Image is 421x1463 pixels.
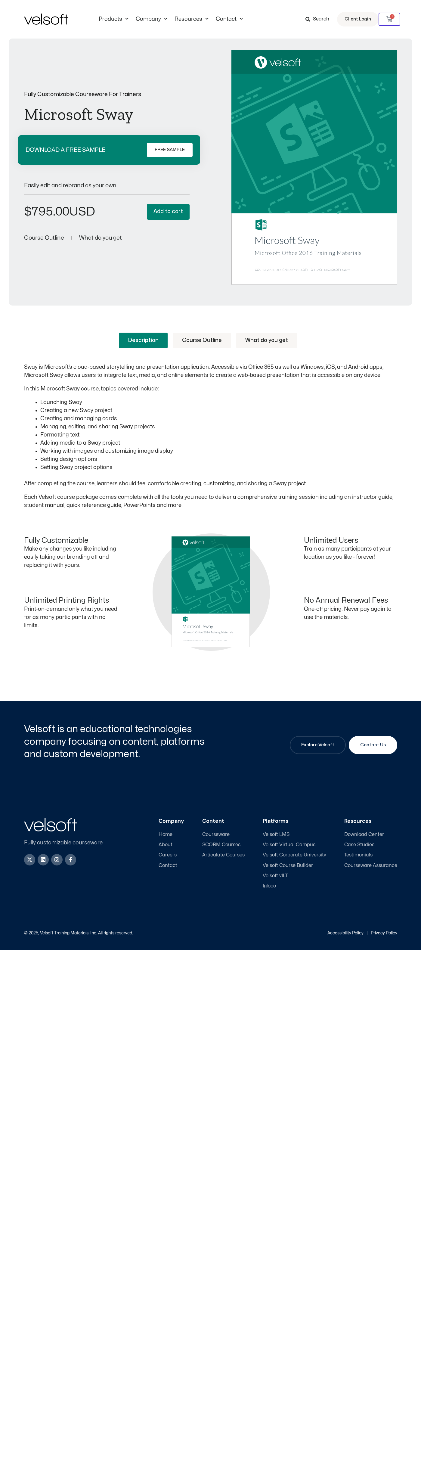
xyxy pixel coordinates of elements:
[147,204,190,220] button: Add to cart
[344,832,397,837] a: Download Center
[173,333,231,348] a: Course Outline
[24,206,32,218] span: $
[24,839,113,847] p: Fully customizable courseware
[304,596,397,605] h4: No Annual Renewal Fees
[24,493,397,509] p: Each Velsoft course package comes complete with all the tools you need to deliver a comprehensive...
[304,536,397,545] h4: Unlimited Users
[24,385,397,393] p: In this Microsoft Sway course, topics covered include:
[24,596,117,605] h4: Unlimited Printing Rights
[24,106,190,123] h1: Microsoft Sway
[263,842,315,848] span: Velsoft Virtual Campus
[344,852,397,858] a: Testimonials
[263,863,313,868] span: Velsoft Course Builder
[202,832,245,837] a: Courseware
[236,333,297,348] a: What do you get
[159,818,184,825] h3: Company
[202,832,230,837] span: Courseware
[24,545,117,569] p: Make any changes you like including easily taking our branding off and replacing it with yours.
[263,863,326,868] a: Velsoft Course Builder
[263,852,326,858] a: Velsoft Corporate University
[313,15,329,23] span: Search
[202,818,245,825] h3: Content
[40,406,397,415] li: Creating a new Sway project
[24,480,397,488] p: After completing the course, learners should feel comfortable creating, customizing, and sharing ...
[263,873,288,879] span: Velsoft vILT
[24,723,209,760] h2: Velsoft is an educational technologies company focusing on content, platforms and custom developm...
[304,545,397,561] p: Train as many participants at your location as you like - forever!
[344,842,397,848] a: Case Studies
[159,863,184,868] a: Contact
[26,147,105,153] p: DOWNLOAD A FREE SAMPLE
[40,431,397,439] li: Formatting text
[159,842,172,848] span: About
[40,423,397,431] li: Managing, editing, and sharing Sway projects
[24,235,64,241] a: Course Outline
[344,863,397,868] a: Courseware Assurance
[379,13,400,26] a: 1
[390,14,395,19] span: 1
[40,398,397,406] li: Launching Sway
[40,463,397,471] li: Setting Sway project options
[24,605,117,629] p: Print-on-demand only what you need for as many participants with no limits.
[24,363,397,379] p: Sway is Microsoft’s cloud-based storytelling and presentation application. Accessible via Office ...
[202,842,245,848] a: SCORM Courses
[371,931,397,935] a: Privacy Policy
[305,14,333,24] a: Search
[24,536,117,545] h4: Fully Customizable
[202,852,245,858] a: Articulate Courses
[202,842,240,848] span: SCORM Courses
[290,736,346,754] a: Explore Velsoft
[95,16,246,23] nav: Menu
[159,852,184,858] a: Careers
[24,931,133,935] p: © 2025, Velsoft Training Materials, Inc. All rights reserved.
[327,931,364,935] a: Accessibility Policy
[344,842,374,848] span: Case Studies
[159,842,184,848] a: About
[40,447,397,455] li: Working with images and customizing image display
[40,415,397,423] li: Creating and managing cards
[344,832,384,837] span: Download Center
[24,14,68,25] img: Velsoft Training Materials
[304,605,397,621] p: One-off pricing. Never pay again to use the materials.
[40,455,397,463] li: Setting design options
[159,832,184,837] a: Home
[155,146,185,154] span: FREE SAMPLE
[132,16,171,23] a: CompanyMenu Toggle
[263,883,326,889] a: Iglooo
[119,333,168,348] a: Description
[212,16,246,23] a: ContactMenu Toggle
[159,832,172,837] span: Home
[79,235,122,241] a: What do you get
[171,16,212,23] a: ResourcesMenu Toggle
[263,883,276,889] span: Iglooo
[344,852,373,858] span: Testimonials
[301,741,334,749] span: Explore Velsoft
[263,832,289,837] span: Velsoft LMS
[360,741,386,749] span: Contact Us
[24,92,190,97] p: Fully Customizable Courseware For Trainers
[263,818,326,825] h3: Platforms
[231,50,397,284] img: Second Product Image
[345,15,371,23] span: Client Login
[24,206,69,218] bdi: 795.00
[147,143,193,157] a: FREE SAMPLE
[349,736,397,754] a: Contact Us
[40,439,397,447] li: Adding media to a Sway project
[263,873,326,879] a: Velsoft vILT
[95,16,132,23] a: ProductsMenu Toggle
[337,12,379,26] a: Client Login
[159,852,177,858] span: Careers
[263,832,326,837] a: Velsoft LMS
[159,863,177,868] span: Contact
[344,818,397,825] h3: Resources
[24,183,190,188] p: Easily edit and rebrand as your own
[263,842,326,848] a: Velsoft Virtual Campus
[367,931,368,935] p: |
